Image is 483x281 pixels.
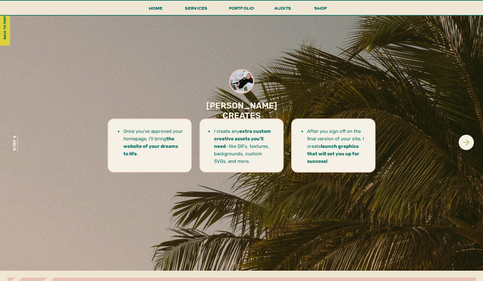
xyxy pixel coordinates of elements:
[10,129,18,157] h2: Step 4
[306,128,367,165] li: After you sign off on the final version of your site, I create
[183,4,209,16] a: services
[123,136,178,157] b: the website of your dreams to life
[190,101,293,116] h2: [PERSON_NAME] creates
[214,128,271,149] b: extra custom creative assets you'll need
[123,128,184,158] li: Once you’ve approved your homepage, I’ll bring .
[227,4,256,16] a: portfolio
[306,4,336,15] a: shop
[1,2,9,44] a: back to portfolio
[213,128,274,165] li: I create any - like GIFs, textures, backgrounds, custom SVGs, and more.
[185,5,208,11] span: services
[146,4,165,16] a: Home
[273,4,292,15] a: audits
[307,143,359,164] b: launch graphics that will set you up for success!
